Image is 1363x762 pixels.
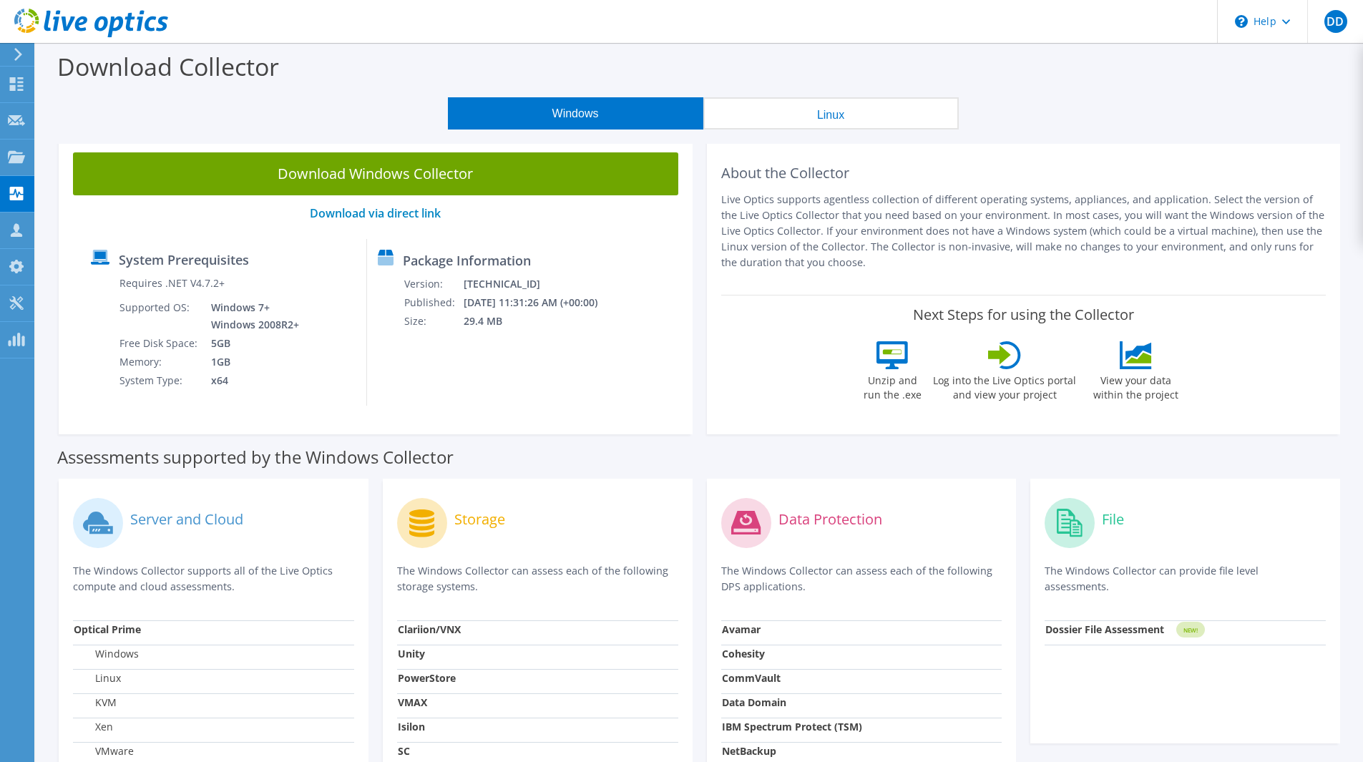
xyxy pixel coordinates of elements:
[778,512,882,527] label: Data Protection
[722,695,786,709] strong: Data Domain
[722,744,776,758] strong: NetBackup
[404,293,463,312] td: Published:
[1084,369,1187,402] label: View your data within the project
[721,563,1002,595] p: The Windows Collector can assess each of the following DPS applications.
[398,622,461,636] strong: Clariion/VNX
[73,152,678,195] a: Download Windows Collector
[398,647,425,660] strong: Unity
[74,622,141,636] strong: Optical Prime
[722,720,862,733] strong: IBM Spectrum Protect (TSM)
[57,50,279,83] label: Download Collector
[74,671,121,685] label: Linux
[119,353,200,371] td: Memory:
[722,671,781,685] strong: CommVault
[57,450,454,464] label: Assessments supported by the Windows Collector
[463,312,617,331] td: 29.4 MB
[932,369,1077,402] label: Log into the Live Optics portal and view your project
[200,371,302,390] td: x64
[398,744,410,758] strong: SC
[200,334,302,353] td: 5GB
[74,647,139,661] label: Windows
[119,334,200,353] td: Free Disk Space:
[913,306,1134,323] label: Next Steps for using the Collector
[74,695,117,710] label: KVM
[1324,10,1347,33] span: DD
[200,298,302,334] td: Windows 7+ Windows 2008R2+
[119,298,200,334] td: Supported OS:
[403,253,531,268] label: Package Information
[130,512,243,527] label: Server and Cloud
[74,744,134,758] label: VMware
[1183,626,1198,634] tspan: NEW!
[119,276,225,290] label: Requires .NET V4.7.2+
[119,371,200,390] td: System Type:
[1045,563,1326,595] p: The Windows Collector can provide file level assessments.
[397,563,678,595] p: The Windows Collector can assess each of the following storage systems.
[398,671,456,685] strong: PowerStore
[703,97,959,130] button: Linux
[404,275,463,293] td: Version:
[74,720,113,734] label: Xen
[398,720,425,733] strong: Isilon
[721,165,1327,182] h2: About the Collector
[398,695,427,709] strong: VMAX
[310,205,441,221] a: Download via direct link
[859,369,925,402] label: Unzip and run the .exe
[463,275,617,293] td: [TECHNICAL_ID]
[722,647,765,660] strong: Cohesity
[1102,512,1124,527] label: File
[73,563,354,595] p: The Windows Collector supports all of the Live Optics compute and cloud assessments.
[1045,622,1164,636] strong: Dossier File Assessment
[722,622,761,636] strong: Avamar
[200,353,302,371] td: 1GB
[119,253,249,267] label: System Prerequisites
[463,293,617,312] td: [DATE] 11:31:26 AM (+00:00)
[448,97,703,130] button: Windows
[404,312,463,331] td: Size:
[721,192,1327,270] p: Live Optics supports agentless collection of different operating systems, appliances, and applica...
[1235,15,1248,28] svg: \n
[454,512,505,527] label: Storage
